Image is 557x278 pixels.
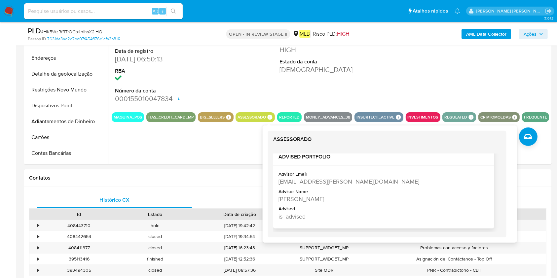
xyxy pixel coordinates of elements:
button: Detalhe da geolocalização [25,66,108,82]
div: Kaialla Dos Santos Requiao [278,195,488,203]
div: Advisor Name [278,188,488,195]
div: Data de criação [198,211,281,218]
h2: ADVISED PORTFOLIO [278,154,489,160]
div: SUPPORT_WIDGET_MP [286,242,362,253]
div: • [37,245,39,251]
div: closed [117,265,194,276]
button: Adiantamentos de Dinheiro [25,114,108,129]
div: Site ODR [286,265,362,276]
dt: Número da conta [115,87,218,94]
button: Contas Bancárias [25,145,108,161]
span: Ações [524,29,537,39]
div: 408411377 [41,242,117,253]
span: Alt [153,8,158,14]
a: Sair [545,8,552,15]
div: Advisor Email [278,171,488,178]
span: 3.161.2 [544,16,554,21]
input: Pesquise usuários ou casos... [24,7,183,16]
span: Histórico CX [99,196,130,204]
h2: ASSESSORADO [273,136,501,143]
span: # HK5WzRff1TrOCb4nihsX2IHQ [41,28,102,35]
span: Atalhos rápidos [413,8,448,15]
span: HIGH [337,30,349,38]
div: Advised [278,206,488,212]
div: 408443710 [41,220,117,231]
button: Cartões [25,129,108,145]
div: 395113416 [41,254,117,264]
div: finished [117,254,194,264]
span: Risco PLD: [313,30,349,38]
span: s [162,8,164,14]
div: • [37,267,39,273]
b: Person ID [28,36,46,42]
button: AML Data Collector [462,29,511,39]
button: Dispositivos Point [25,98,108,114]
div: [DATE] 19:34:54 [193,231,286,242]
b: AML Data Collector [466,29,506,39]
div: Id [46,211,113,218]
div: closed [117,242,194,253]
button: Endereços [25,50,108,66]
button: Dados Modificados [25,161,108,177]
em: MLB [299,30,310,38]
a: Notificações [455,8,460,14]
dd: [DEMOGRAPHIC_DATA] [279,65,383,74]
button: Restrições Novo Mundo [25,82,108,98]
div: 393494305 [41,265,117,276]
div: • [37,256,39,262]
dd: 000155010047834 [115,94,218,103]
div: [DATE] 16:23:43 [193,242,286,253]
div: Problemas con acceso y factores [362,242,546,253]
div: Asignación del Contáctanos - Top Off [362,254,546,264]
p: OPEN - IN REVIEW STAGE II [226,29,290,39]
dt: Estado da conta [279,58,383,65]
h1: Contatos [29,175,546,181]
div: PNR - Contradictorio - CBT [362,265,546,276]
div: Estado [122,211,189,218]
div: SUPPORT_WIDGET_MP [286,254,362,264]
div: • [37,223,39,229]
div: [DATE] 19:42:42 [193,220,286,231]
button: Ações [519,29,548,39]
div: hold [117,220,194,231]
div: 408442654 [41,231,117,242]
div: is_advised [278,212,488,221]
dd: HIGH [279,45,383,54]
button: search-icon [167,7,180,16]
dd: [DATE] 06:50:13 [115,54,218,64]
b: PLD [28,25,41,36]
div: [DATE] 12:52:36 [193,254,286,264]
dt: Data de registro [115,48,218,55]
dt: RBA [115,67,218,75]
div: kaialla.santos@mercadopago.com.br [278,177,488,186]
div: [DATE] 08:57:36 [193,265,286,276]
div: • [37,233,39,240]
p: juliane.miranda@mercadolivre.com [476,8,543,14]
a: 7631da3ae2e7bd07f454f176e1efa3b8 [47,36,120,42]
div: closed [117,231,194,242]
